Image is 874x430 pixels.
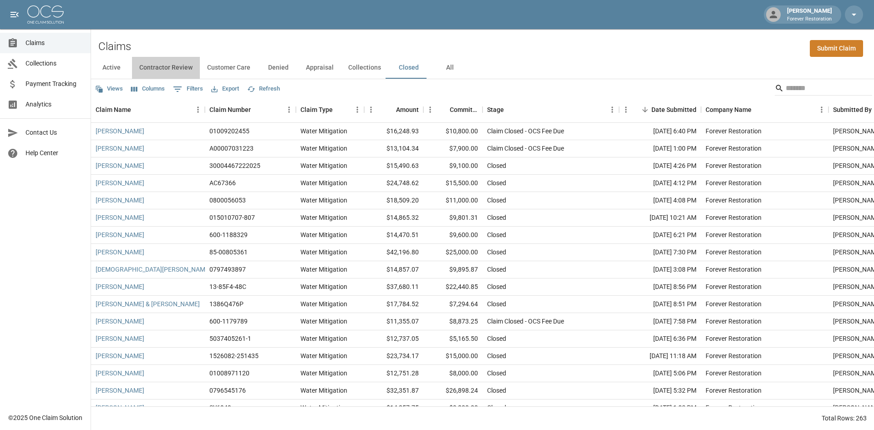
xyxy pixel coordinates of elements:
[396,97,419,122] div: Amount
[619,244,701,261] div: [DATE] 7:30 PM
[504,103,517,116] button: Sort
[300,230,347,239] div: Water Mitigation
[200,57,258,79] button: Customer Care
[364,209,423,227] div: $14,865.32
[619,278,701,296] div: [DATE] 8:56 PM
[209,126,249,136] div: 01009202455
[619,348,701,365] div: [DATE] 11:18 AM
[209,403,231,412] div: SY6949
[822,414,867,423] div: Total Rows: 263
[300,334,347,343] div: Water Mitigation
[619,313,701,330] div: [DATE] 7:58 PM
[619,296,701,313] div: [DATE] 8:51 PM
[300,386,347,395] div: Water Mitigation
[5,5,24,24] button: open drawer
[96,317,144,326] a: [PERSON_NAME]
[619,382,701,400] div: [DATE] 5:32 PM
[423,365,483,382] div: $8,000.00
[383,103,396,116] button: Sort
[429,57,470,79] button: All
[701,97,828,122] div: Company Name
[706,161,762,170] div: Forever Restoration
[131,103,144,116] button: Sort
[341,57,388,79] button: Collections
[487,386,506,395] div: Closed
[487,144,564,153] div: Claim Closed - OCS Fee Due
[96,299,200,309] a: [PERSON_NAME] & [PERSON_NAME]
[333,103,346,116] button: Sort
[423,192,483,209] div: $11,000.00
[388,57,429,79] button: Closed
[93,82,125,96] button: Views
[706,126,762,136] div: Forever Restoration
[706,213,762,222] div: Forever Restoration
[258,57,299,79] button: Denied
[487,317,564,326] div: Claim Closed - OCS Fee Due
[619,103,633,116] button: Menu
[96,403,144,412] a: [PERSON_NAME]
[209,230,248,239] div: 600-1188329
[487,282,506,291] div: Closed
[96,351,144,360] a: [PERSON_NAME]
[27,5,64,24] img: ocs-logo-white-transparent.png
[487,213,506,222] div: Closed
[300,403,347,412] div: Water Mitigation
[706,351,762,360] div: Forever Restoration
[423,330,483,348] div: $5,165.50
[209,317,248,326] div: 600-1179789
[300,282,347,291] div: Water Mitigation
[209,82,241,96] button: Export
[619,400,701,417] div: [DATE] 1:03 PM
[619,157,701,175] div: [DATE] 4:26 PM
[364,175,423,192] div: $24,748.62
[300,369,347,378] div: Water Mitigation
[423,400,483,417] div: $9,800.00
[815,103,828,116] button: Menu
[423,244,483,261] div: $25,000.00
[487,126,564,136] div: Claim Closed - OCS Fee Due
[423,97,483,122] div: Committed Amount
[8,413,82,422] div: © 2025 One Claim Solution
[282,103,296,116] button: Menu
[364,261,423,278] div: $14,857.07
[209,299,244,309] div: 1386Q476P
[423,313,483,330] div: $8,873.25
[706,97,752,122] div: Company Name
[487,369,506,378] div: Closed
[191,103,205,116] button: Menu
[423,382,483,400] div: $26,898.24
[364,382,423,400] div: $32,351.87
[364,244,423,261] div: $42,196.80
[423,209,483,227] div: $9,801.31
[209,178,236,187] div: AC67366
[487,299,506,309] div: Closed
[364,103,378,116] button: Menu
[209,144,254,153] div: A00007031223
[300,196,347,205] div: Water Mitigation
[364,123,423,140] div: $16,248.93
[706,265,762,274] div: Forever Restoration
[209,369,249,378] div: 01008971120
[300,299,347,309] div: Water Mitigation
[300,317,347,326] div: Water Mitigation
[209,282,246,291] div: 13-85F4-48C
[437,103,450,116] button: Sort
[619,330,701,348] div: [DATE] 6:36 PM
[96,213,144,222] a: [PERSON_NAME]
[706,196,762,205] div: Forever Restoration
[96,178,144,187] a: [PERSON_NAME]
[300,213,347,222] div: Water Mitigation
[619,227,701,244] div: [DATE] 6:21 PM
[423,157,483,175] div: $9,100.00
[96,386,144,395] a: [PERSON_NAME]
[783,6,836,23] div: [PERSON_NAME]
[487,248,506,257] div: Closed
[209,334,251,343] div: 5037405261-1
[364,296,423,313] div: $17,784.52
[706,334,762,343] div: Forever Restoration
[300,178,347,187] div: Water Mitigation
[300,265,347,274] div: Water Mitigation
[364,330,423,348] div: $12,737.05
[775,81,872,97] div: Search
[299,57,341,79] button: Appraisal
